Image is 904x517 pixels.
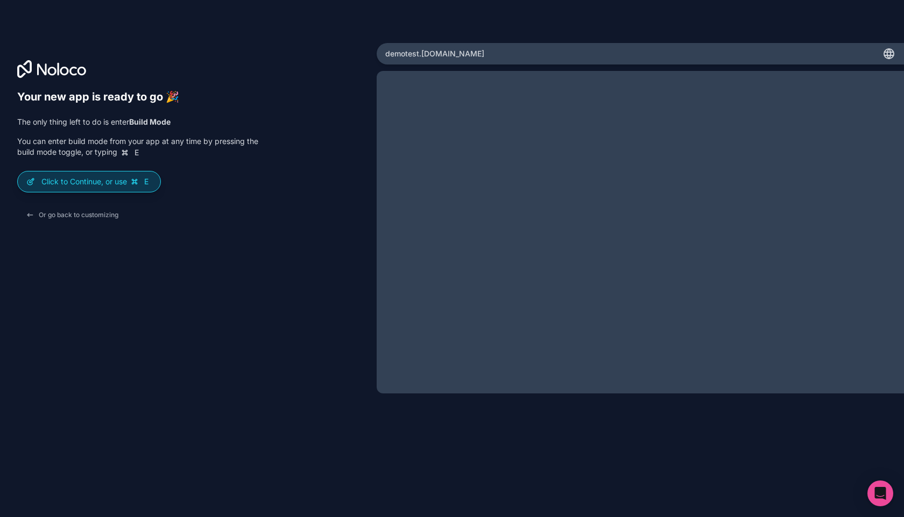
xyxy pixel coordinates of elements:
[385,48,484,59] span: demotest .[DOMAIN_NAME]
[129,117,171,126] strong: Build Mode
[41,176,152,187] p: Click to Continue, or use
[17,136,258,158] p: You can enter build mode from your app at any time by pressing the build mode toggle, or typing
[132,148,141,157] span: E
[17,90,258,104] h6: Your new app is ready to go 🎉
[867,480,893,506] div: Open Intercom Messenger
[17,205,127,225] button: Or go back to customizing
[377,71,904,393] iframe: App Preview
[17,117,258,127] p: The only thing left to do is enter
[142,177,151,186] span: E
